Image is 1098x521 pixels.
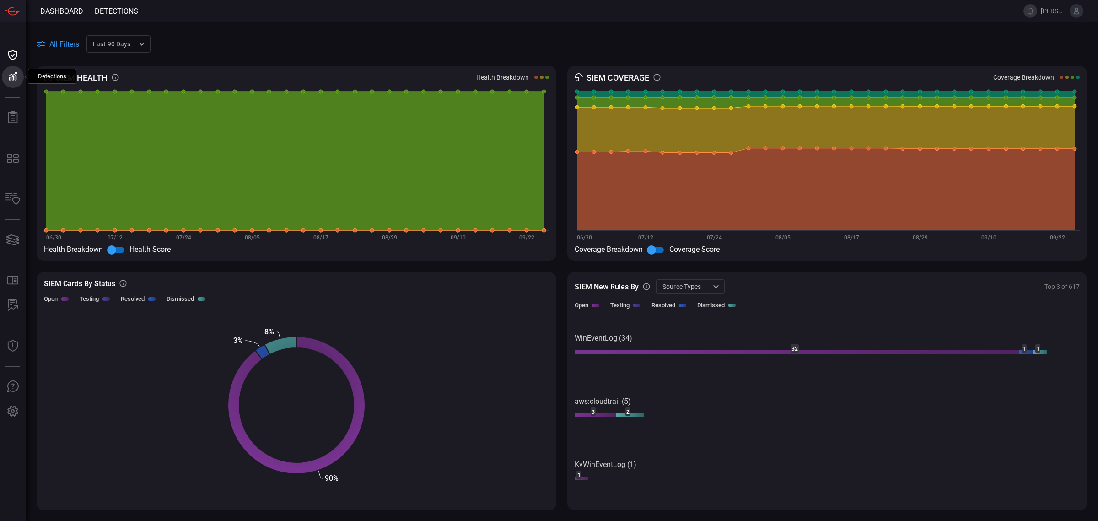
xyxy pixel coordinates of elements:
button: Ask Us A Question [2,376,24,398]
text: 09/10 [981,234,996,241]
div: Top 3 of 617 [1044,283,1080,290]
h3: SIEM Coverage [587,73,649,82]
button: Inventory [2,188,24,210]
text: 09/22 [519,234,534,241]
text: 32 [791,346,798,352]
button: Dashboard [2,44,24,66]
text: 08/05 [775,234,791,241]
h3: SIEM Cards by Status [44,279,115,288]
span: Health Breakdown [44,245,103,254]
text: KvWinEventLog (1) [575,460,636,469]
label: Health Breakdown [476,74,529,81]
button: ALERT ANALYSIS [2,294,24,316]
label: Testing [80,295,99,302]
text: 08/05 [245,234,260,241]
text: 06/30 [577,234,592,241]
text: WinEventLog (34) [575,334,632,342]
button: Preferences [2,401,24,423]
text: 8% [264,327,274,336]
h3: SIEM Health [56,73,108,82]
label: Dismissed [167,295,194,302]
label: Resolved [121,295,145,302]
label: Dismissed [697,302,725,309]
button: Threat Intelligence [2,335,24,357]
p: Last 90 days [93,39,136,49]
span: All Filters [49,40,79,49]
text: 07/24 [176,234,191,241]
button: Rule Catalog [2,270,24,292]
text: 1 [1036,346,1039,352]
text: 1 [1023,346,1026,352]
h3: SIEM New Rules by [575,282,639,291]
text: 1 [577,472,581,478]
span: Dashboard [40,7,83,16]
text: 08/17 [313,234,328,241]
text: 08/17 [844,234,859,241]
span: [PERSON_NAME][EMAIL_ADDRESS][PERSON_NAME][DOMAIN_NAME] [1041,7,1066,15]
text: 06/30 [46,234,61,241]
button: Cards [2,229,24,251]
text: 90% [325,474,339,483]
span: Coverage Breakdown [575,245,643,254]
label: Open [44,295,58,302]
label: Testing [610,302,630,309]
button: MITRE - Detection Posture [2,147,24,169]
button: Detections [2,66,24,88]
text: 3% [233,336,243,345]
label: Coverage Breakdown [993,74,1054,81]
button: Reports [2,107,24,129]
text: 08/29 [913,234,928,241]
text: 07/12 [108,234,123,241]
text: 09/22 [1050,234,1065,241]
button: All Filters [37,40,79,49]
label: Resolved [651,302,675,309]
span: Coverage Score [669,245,720,254]
text: 09/10 [451,234,466,241]
text: 07/24 [707,234,722,241]
text: 07/12 [638,234,653,241]
text: 3 [592,409,595,415]
text: aws:cloudtrail (5) [575,397,631,406]
text: 08/29 [382,234,397,241]
text: 2 [626,409,630,415]
p: source types [662,282,710,291]
label: Open [575,302,588,309]
span: Health Score [129,245,171,254]
span: Detections [95,7,138,16]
